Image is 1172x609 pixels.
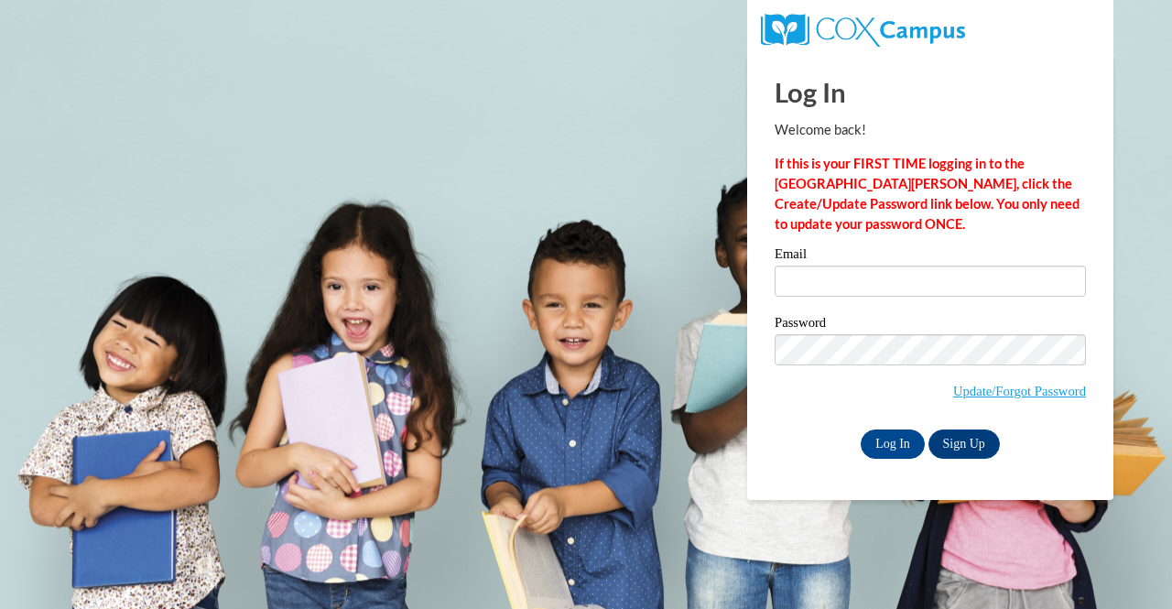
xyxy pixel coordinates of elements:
[775,247,1086,266] label: Email
[953,384,1086,398] a: Update/Forgot Password
[861,430,925,459] input: Log In
[761,21,965,37] a: COX Campus
[775,156,1080,232] strong: If this is your FIRST TIME logging in to the [GEOGRAPHIC_DATA][PERSON_NAME], click the Create/Upd...
[775,316,1086,334] label: Password
[928,430,1000,459] a: Sign Up
[775,120,1086,140] p: Welcome back!
[775,73,1086,111] h1: Log In
[761,14,965,47] img: COX Campus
